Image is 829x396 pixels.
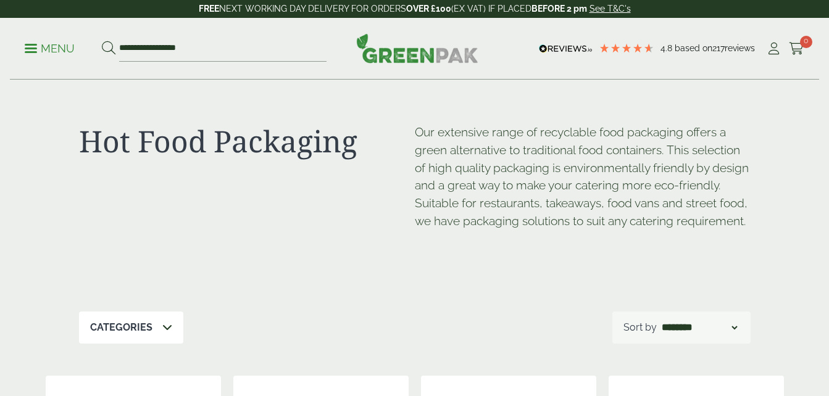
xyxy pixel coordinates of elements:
p: Sort by [623,320,657,335]
span: 4.8 [660,43,675,53]
select: Shop order [659,320,739,335]
i: My Account [766,43,781,55]
img: GreenPak Supplies [356,33,478,63]
strong: FREE [199,4,219,14]
i: Cart [789,43,804,55]
p: [URL][DOMAIN_NAME] [415,241,416,242]
a: 0 [789,39,804,58]
img: REVIEWS.io [539,44,593,53]
a: Menu [25,41,75,54]
h1: Hot Food Packaging [79,123,415,159]
p: Categories [90,320,152,335]
span: Based on [675,43,712,53]
a: See T&C's [589,4,631,14]
span: 217 [712,43,725,53]
div: 4.77 Stars [599,43,654,54]
strong: BEFORE 2 pm [531,4,587,14]
strong: OVER £100 [406,4,451,14]
p: Menu [25,41,75,56]
span: 0 [800,36,812,48]
span: reviews [725,43,755,53]
p: Our extensive range of recyclable food packaging offers a green alternative to traditional food c... [415,123,751,230]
